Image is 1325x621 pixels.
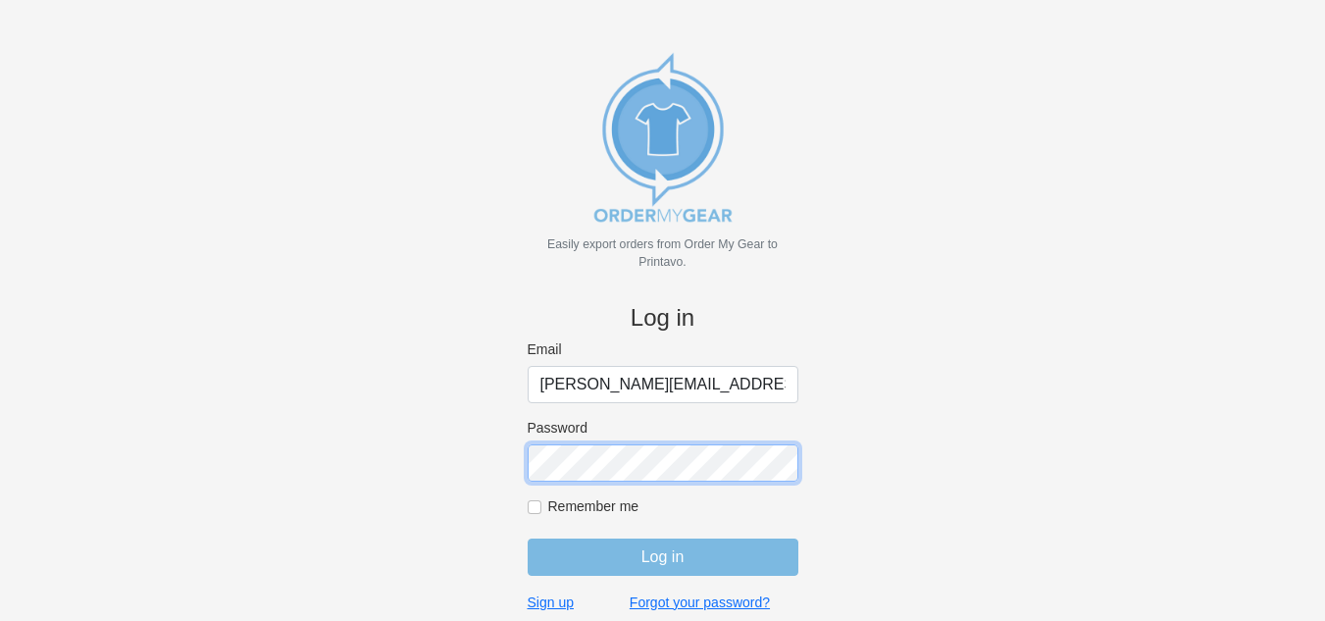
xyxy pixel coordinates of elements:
input: Log in [528,539,798,576]
img: new_omg_export_logo-652582c309f788888370c3373ec495a74b7b3fc93c8838f76510ecd25890bcc4.png [565,39,761,235]
p: Easily export orders from Order My Gear to Printavo. [528,235,798,271]
a: Forgot your password? [630,594,770,611]
h4: Log in [528,304,798,333]
a: Sign up [528,594,574,611]
label: Email [528,340,798,358]
label: Password [528,419,798,437]
label: Remember me [548,497,798,515]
